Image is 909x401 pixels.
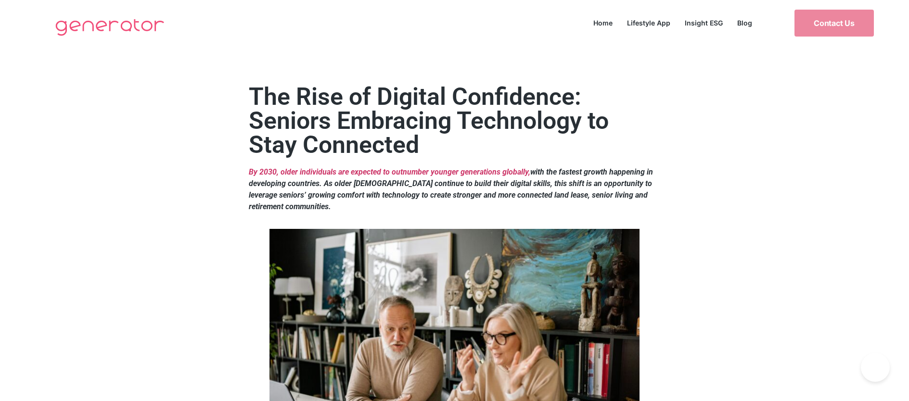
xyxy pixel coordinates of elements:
[730,16,759,29] a: Blog
[620,16,678,29] a: Lifestyle App
[678,16,730,29] a: Insight ESG
[249,167,653,211] strong: with the fastest growth happening in developing countries. As older [DEMOGRAPHIC_DATA] continue t...
[814,19,855,27] span: Contact Us
[861,353,890,382] iframe: Toggle Customer Support
[586,16,759,29] nav: Menu
[586,16,620,29] a: Home
[249,167,530,176] a: By 2030, older individuals are expected to outnumber younger generations globally,
[794,10,874,37] a: Contact Us
[249,85,660,157] h2: The Rise of Digital Confidence: Seniors Embracing Technology to Stay Connected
